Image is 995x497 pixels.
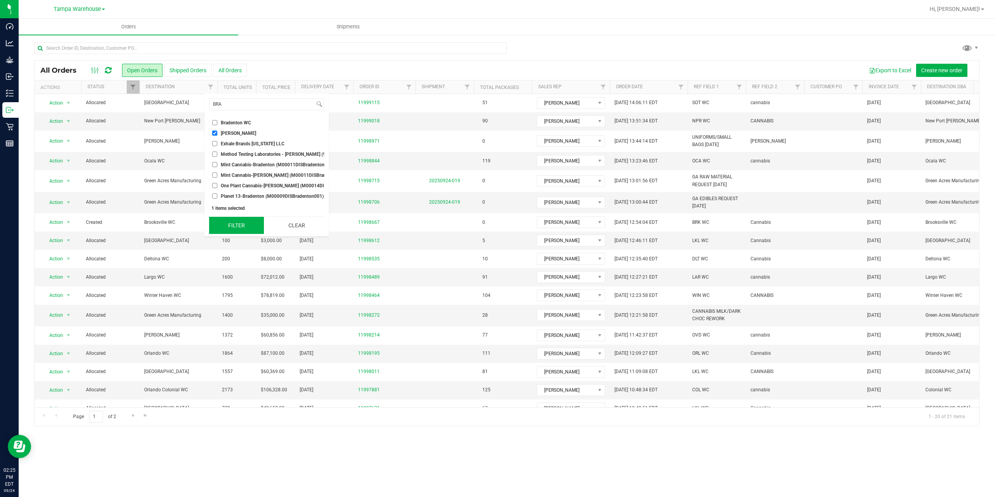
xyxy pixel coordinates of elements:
a: Filter [127,80,140,94]
button: Shipped Orders [164,64,211,77]
span: [DATE] [300,386,313,394]
span: CANNABIS MILK/DARK CHOC REWORK [692,308,741,323]
span: [DATE] 11:09:08 EDT [614,368,658,375]
span: [DATE] [867,177,881,185]
span: 51 [478,97,492,108]
input: Bradenton WC [212,120,217,125]
a: 11998612 [358,237,380,244]
a: Total Packages [480,85,519,90]
span: Deltona WC [925,255,994,263]
span: [PERSON_NAME] [537,290,595,301]
span: Planet 13-Bradenton (M00009DISBradenton001) [221,194,324,199]
input: Exhale Brands [US_STATE] LLC [212,141,217,146]
span: select [64,290,73,301]
span: [DATE] [867,386,881,394]
span: 81 [478,366,492,377]
span: Orlando Colonial WC [144,386,213,394]
span: [DATE] [867,292,881,299]
span: Allocated [86,405,135,412]
span: WIN WC [692,292,710,299]
a: Filter [403,80,415,94]
span: Allocated [86,177,135,185]
span: Action [42,403,63,414]
span: COL WC [692,386,709,394]
span: Cannabis [751,237,771,244]
a: Sales Rep [538,84,562,89]
a: Total Price [262,85,290,90]
a: 20250924-019 [429,199,460,205]
span: Action [42,290,63,301]
span: [DATE] 12:23:58 EDT [614,292,658,299]
span: 2173 [222,386,233,394]
a: Filter [908,80,921,94]
span: [DATE] [867,350,881,357]
span: Tampa Warehouse [54,6,101,12]
span: [DATE] 11:42:37 EDT [614,331,658,339]
span: [PERSON_NAME] [144,331,213,339]
span: CANNABIS [751,368,773,375]
button: Create new order [916,64,967,77]
a: Filter [733,80,746,94]
span: select [64,253,73,264]
span: $3,000.00 [261,237,282,244]
a: 11998272 [358,312,380,319]
span: [DATE] 12:27:21 EDT [614,274,658,281]
span: [DATE] [867,255,881,263]
a: Ref Field 1 [694,84,719,89]
span: Allocated [86,274,135,281]
span: [DATE] 13:01:56 EDT [614,177,658,185]
span: [PERSON_NAME] [537,197,595,208]
span: New Port [PERSON_NAME] [144,117,213,125]
span: [PERSON_NAME] [751,138,786,145]
a: Order ID [360,84,379,89]
span: All Orders [40,66,84,75]
span: cannabis [751,274,770,281]
span: Allocated [86,292,135,299]
span: select [64,403,73,414]
span: [DATE] 12:46:11 EDT [614,237,658,244]
span: 0 [478,217,489,228]
inline-svg: Grow [6,56,14,64]
a: 11998214 [358,331,380,339]
a: 11998706 [358,199,380,206]
a: Order Date [616,84,643,89]
span: [GEOGRAPHIC_DATA] [144,368,213,375]
span: [DATE] [300,255,313,263]
span: UNIFORMS/SMALL BAGS [DATE] [692,134,741,148]
span: [PERSON_NAME] [537,385,595,396]
span: [GEOGRAPHIC_DATA] [144,237,213,244]
span: [PERSON_NAME] [537,403,595,414]
span: OVD WC [692,331,710,339]
span: Colonial WC [925,386,994,394]
span: $106,328.00 [261,386,287,394]
span: select [64,217,73,228]
span: [DATE] [867,312,881,319]
span: [PERSON_NAME] [537,155,595,166]
span: Method Testing Laboratories - [PERSON_NAME] (900012) [221,152,341,157]
input: Mint Cannabis-Bradenton (M00011DISBradenton001) [212,162,217,167]
span: Winter Haven WC [925,292,994,299]
span: Action [42,217,63,228]
a: 11998195 [358,350,380,357]
span: Action [42,310,63,321]
span: 738 [222,405,230,412]
span: LAR WC [692,274,709,281]
a: Filter [204,80,217,94]
span: Action [42,136,63,146]
span: [GEOGRAPHIC_DATA] [144,99,213,106]
button: Export to Excel [864,64,916,77]
a: 11998844 [358,157,380,165]
button: Filter [209,217,264,234]
a: Filter [850,80,862,94]
span: Allocated [86,386,135,394]
span: 100 [222,237,230,244]
span: Allocated [86,157,135,165]
span: [PERSON_NAME] [537,272,595,283]
span: [DATE] [300,274,313,281]
span: Action [42,98,63,108]
span: [DATE] 12:21:58 EDT [614,312,658,319]
span: 28 [478,310,492,321]
span: [DATE] [867,331,881,339]
span: Allocated [86,99,135,106]
span: Action [42,330,63,341]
